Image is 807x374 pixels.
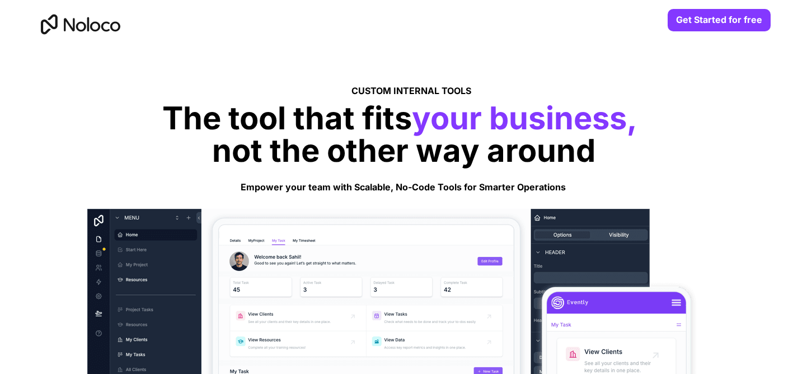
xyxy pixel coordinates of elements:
span: The tool that fits [162,99,412,137]
strong: Empower your team with Scalable, No-Code Tools for Smarter Operations [241,181,566,193]
strong: Get Started for free [676,14,762,25]
span: not the other way around [212,132,595,170]
span: CUSTOM INTERNAL TOOLS [351,85,471,96]
a: Get Started for free [668,9,771,31]
span: your business, [412,99,637,137]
